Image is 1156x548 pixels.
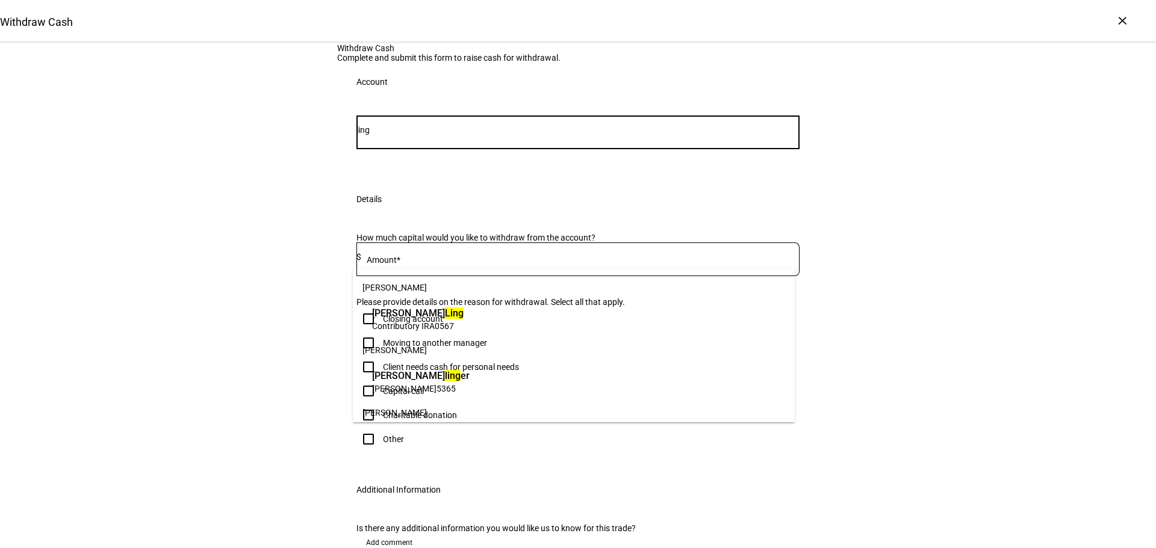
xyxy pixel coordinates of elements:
div: Anna W Ling [369,303,467,334]
span: 5365 [437,384,456,393]
div: Complete and submit this form to raise cash for withdrawal. [337,53,819,63]
span: [PERSON_NAME] [362,408,427,417]
span: $ [356,252,361,262]
span: [PERSON_NAME] er [372,369,470,383]
div: Margaret Grace Ellinger [369,366,473,397]
span: [PERSON_NAME] [372,306,464,320]
div: Withdraw Cash [337,43,819,53]
mark: ling [445,370,461,381]
mat-label: Amount* [367,255,400,265]
div: Account [356,77,388,87]
div: Other [383,434,404,444]
div: Details [356,194,382,204]
span: [PERSON_NAME] [372,384,437,393]
div: How much capital would you like to withdraw from the account? [356,233,800,242]
span: 0567 [435,321,454,331]
div: Is there any additional information you would like us to know for this trade? [356,523,800,533]
input: Number [356,125,800,135]
div: × [1113,11,1132,30]
span: [PERSON_NAME] [362,345,427,355]
span: [PERSON_NAME] [362,283,427,292]
div: Additional Information [356,485,441,494]
mark: Ling [445,307,464,319]
span: Contributory IRA [372,321,435,331]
